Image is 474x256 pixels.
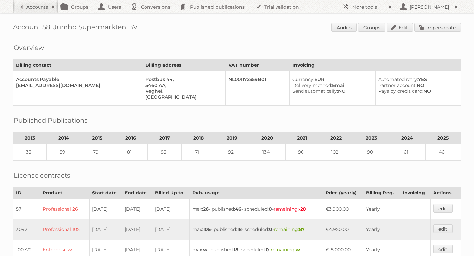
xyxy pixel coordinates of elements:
[431,187,461,199] th: Actions
[358,23,385,32] a: Groups
[292,82,332,88] span: Delivery method:
[40,187,89,199] th: Product
[400,187,431,199] th: Invoicing
[225,71,289,106] td: NL001172359B01
[296,247,300,253] strong: ∞
[81,144,114,161] td: 79
[286,144,319,161] td: 96
[352,4,385,10] h2: More tools
[237,226,242,232] strong: 18
[363,199,400,219] td: Yearly
[378,76,455,82] div: YES
[433,245,453,253] a: edit
[122,199,152,219] td: [DATE]
[189,219,323,240] td: max: - published: - scheduled: -
[389,144,426,161] td: 61
[389,132,426,144] th: 2024
[89,199,122,219] td: [DATE]
[13,187,40,199] th: ID
[145,76,220,82] div: Postbus 44,
[234,247,238,253] strong: 18
[433,204,453,213] a: edit
[122,187,152,199] th: End date
[203,206,209,212] strong: 26
[319,144,354,161] td: 102
[145,88,220,94] div: Veghel,
[189,199,323,219] td: max: - published: - scheduled: -
[14,43,44,53] h2: Overview
[13,132,47,144] th: 2013
[181,144,215,161] td: 71
[292,88,338,94] span: Send automatically:
[122,219,152,240] td: [DATE]
[145,94,220,100] div: [GEOGRAPHIC_DATA]
[46,132,81,144] th: 2014
[215,144,249,161] td: 92
[40,199,89,219] td: Professional 26
[299,226,305,232] strong: 87
[114,132,148,144] th: 2016
[26,4,48,10] h2: Accounts
[14,170,70,180] h2: License contracts
[363,187,400,199] th: Billing freq.
[13,199,40,219] td: 57
[89,187,122,199] th: Start date
[269,226,272,232] strong: 0
[292,82,370,88] div: Email
[323,219,363,240] td: €4.950,00
[189,187,323,199] th: Pub. usage
[152,187,189,199] th: Billed Up to
[433,224,453,233] a: edit
[426,132,461,144] th: 2025
[378,82,417,88] span: Partner account:
[363,219,400,240] td: Yearly
[269,206,272,212] strong: 0
[13,23,461,33] h1: Account 58: Jumbo Supermarkten BV
[292,76,370,82] div: EUR
[13,144,47,161] td: 33
[225,60,289,71] th: VAT number
[354,132,389,144] th: 2023
[13,60,143,71] th: Billing contact
[13,219,40,240] td: 3092
[215,132,249,144] th: 2019
[89,219,122,240] td: [DATE]
[81,132,114,144] th: 2015
[152,199,189,219] td: [DATE]
[286,132,319,144] th: 2021
[16,82,137,88] div: [EMAIL_ADDRESS][DOMAIN_NAME]
[274,226,305,232] span: remaining:
[114,144,148,161] td: 81
[408,4,451,10] h2: [PERSON_NAME]
[145,82,220,88] div: 5460 AA,
[235,206,241,212] strong: 46
[46,144,81,161] td: 59
[16,76,137,82] div: Accounts Payable
[203,226,211,232] strong: 105
[323,187,363,199] th: Price (yearly)
[299,206,306,212] strong: -20
[249,132,286,144] th: 2020
[331,23,357,32] a: Audits
[271,247,300,253] span: remaining:
[292,88,370,94] div: NO
[323,199,363,219] td: €3.900,00
[249,144,286,161] td: 134
[378,82,455,88] div: NO
[143,60,225,71] th: Billing address
[289,60,461,71] th: Invoicing
[378,88,423,94] span: Pays by credit card:
[274,206,306,212] span: remaining:
[414,23,461,32] a: Impersonate
[354,144,389,161] td: 90
[181,132,215,144] th: 2018
[387,23,413,32] a: Edit
[14,115,88,125] h2: Published Publications
[203,247,207,253] strong: ∞
[148,132,182,144] th: 2017
[152,219,189,240] td: [DATE]
[148,144,182,161] td: 83
[378,76,418,82] span: Automated retry:
[266,247,269,253] strong: 0
[292,76,314,82] span: Currency:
